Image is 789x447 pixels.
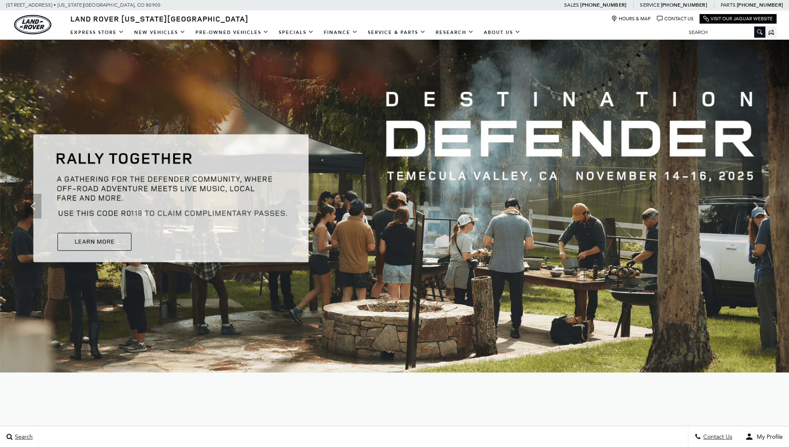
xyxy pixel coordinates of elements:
a: [PHONE_NUMBER] [661,2,707,8]
a: Specials [274,25,319,40]
span: My Profile [753,433,783,440]
a: [STREET_ADDRESS] • [US_STATE][GEOGRAPHIC_DATA], CO 80905 [6,2,161,8]
a: Service & Parts [363,25,431,40]
nav: Main Navigation [65,25,526,40]
a: Land Rover [US_STATE][GEOGRAPHIC_DATA] [65,14,253,24]
img: Land Rover [14,15,51,34]
button: user-profile-menu [739,426,789,447]
span: Parts [721,2,736,8]
a: New Vehicles [129,25,191,40]
span: Service [640,2,659,8]
a: Research [431,25,479,40]
a: Pre-Owned Vehicles [191,25,274,40]
a: [PHONE_NUMBER] [580,2,626,8]
a: EXPRESS STORE [65,25,129,40]
a: Contact Us [657,16,693,22]
a: Visit Our Jaguar Website [703,16,773,22]
span: Contact Us [701,433,732,440]
span: Land Rover [US_STATE][GEOGRAPHIC_DATA] [70,14,249,24]
input: Search [683,27,765,37]
span: Sales [564,2,579,8]
a: [PHONE_NUMBER] [737,2,783,8]
a: Finance [319,25,363,40]
a: land-rover [14,15,51,34]
a: About Us [479,25,526,40]
a: Hours & Map [611,16,651,22]
span: Search [13,433,33,440]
